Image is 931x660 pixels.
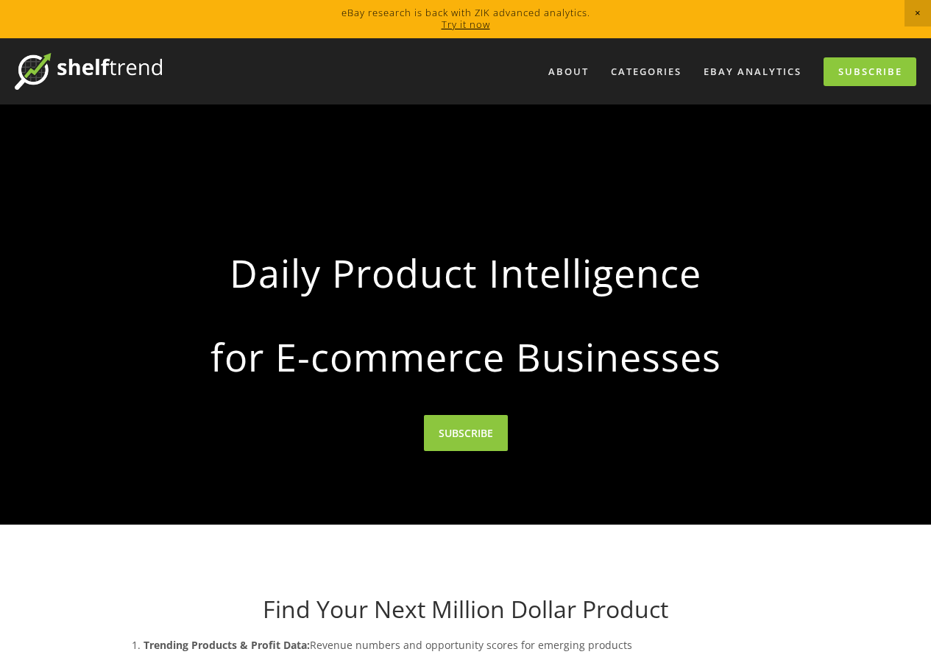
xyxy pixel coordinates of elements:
div: Categories [601,60,691,84]
a: SUBSCRIBE [424,415,508,451]
img: ShelfTrend [15,53,162,90]
p: Revenue numbers and opportunity scores for emerging products [144,636,818,654]
strong: Trending Products & Profit Data: [144,638,310,652]
h1: Find Your Next Million Dollar Product [114,595,818,623]
a: Subscribe [824,57,916,86]
a: eBay Analytics [694,60,811,84]
strong: Daily Product Intelligence [138,238,794,308]
a: Try it now [442,18,490,31]
a: About [539,60,598,84]
strong: for E-commerce Businesses [138,322,794,391]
